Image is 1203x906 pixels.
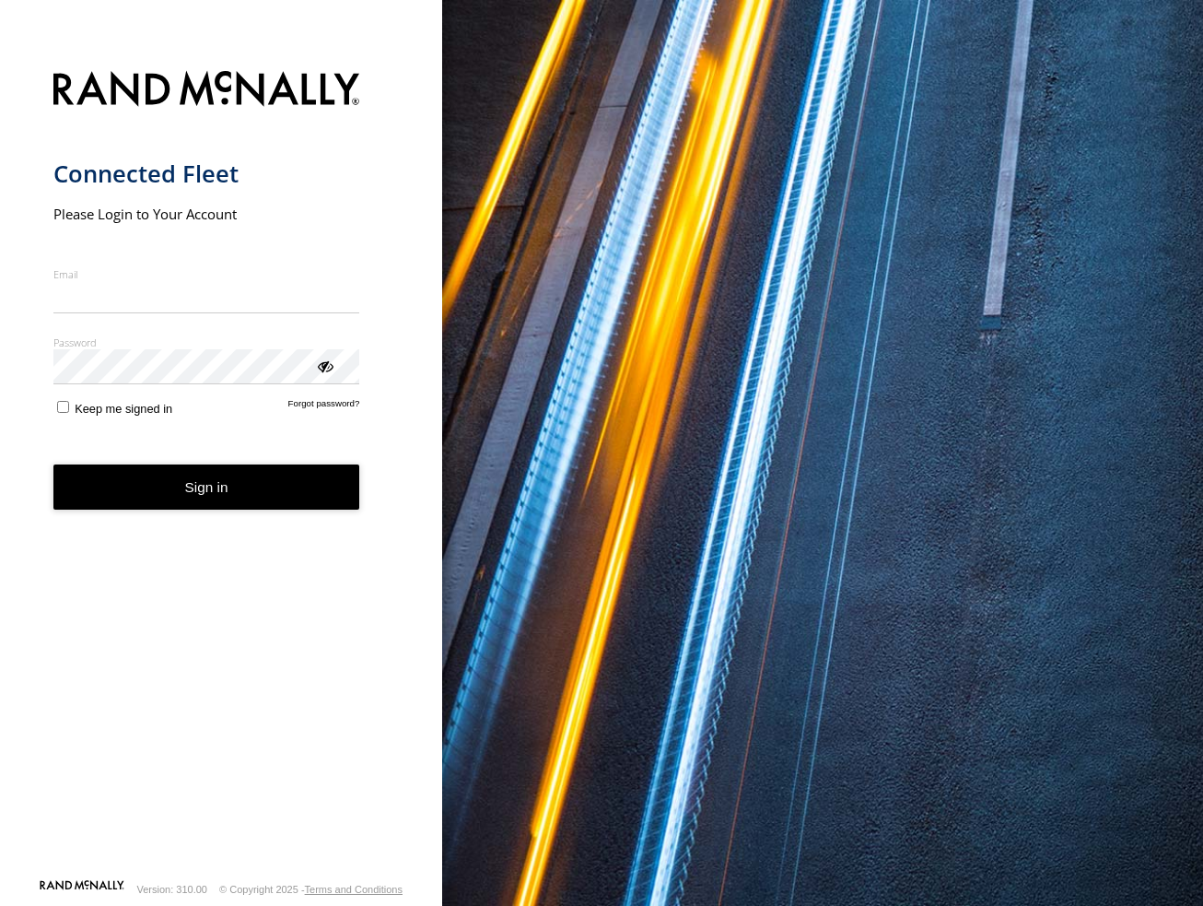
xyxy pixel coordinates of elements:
input: Keep me signed in [57,401,69,413]
h1: Connected Fleet [53,159,360,189]
div: © Copyright 2025 - [219,884,403,895]
a: Visit our Website [40,880,124,899]
button: Sign in [53,465,360,510]
img: Rand McNally [53,67,360,114]
a: Forgot password? [288,398,360,416]
div: Version: 310.00 [137,884,207,895]
label: Email [53,267,360,281]
span: Keep me signed in [75,402,172,416]
a: Terms and Conditions [305,884,403,895]
label: Password [53,335,360,349]
form: main [53,60,390,878]
div: ViewPassword [315,356,333,374]
h2: Please Login to Your Account [53,205,360,223]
